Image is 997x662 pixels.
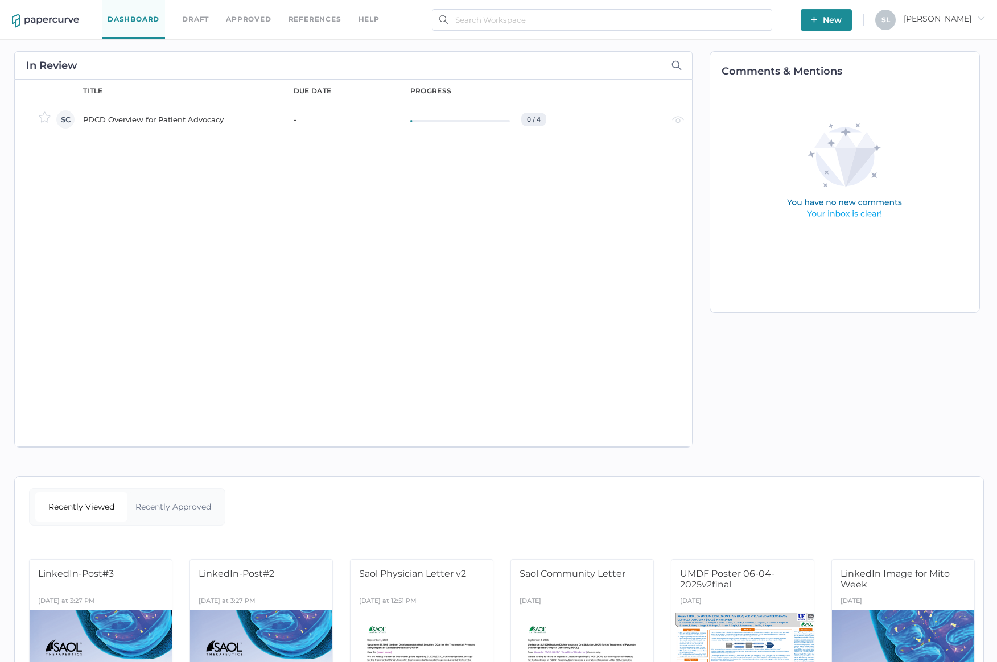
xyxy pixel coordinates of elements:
div: help [359,13,380,26]
span: S L [881,15,890,24]
a: References [289,13,341,26]
span: LinkedIn-Post#2 [199,568,274,579]
img: papercurve-logo-colour.7244d18c.svg [12,14,79,28]
h2: In Review [26,60,77,71]
div: Recently Approved [127,492,220,522]
img: plus-white.e19ec114.svg [811,16,817,23]
span: LinkedIn Image for Mito Week [841,568,950,590]
img: star-inactive.70f2008a.svg [39,111,51,123]
h2: Comments & Mentions [722,66,979,76]
img: eye-light-gray.b6d092a5.svg [672,116,684,123]
div: due date [294,86,331,96]
td: - [282,102,399,136]
span: [PERSON_NAME] [904,14,985,24]
span: LinkedIn-Post#3 [38,568,114,579]
div: SC [56,110,75,129]
img: search-icon-expand.c6106642.svg [671,60,682,71]
a: Approved [226,13,271,26]
img: search.bf03fe8b.svg [439,15,448,24]
div: [DATE] at 3:27 PM [38,594,95,610]
div: PDCD Overview for Patient Advocacy [83,113,280,126]
span: New [811,9,842,31]
img: comments-empty-state.0193fcf7.svg [763,114,926,229]
div: [DATE] at 3:27 PM [199,594,256,610]
span: Saol Physician Letter v2 [359,568,466,579]
a: Draft [182,13,209,26]
div: [DATE] at 12:51 PM [359,594,417,610]
span: UMDF Poster 06-04-2025v2final [680,568,774,590]
div: [DATE] [841,594,862,610]
div: [DATE] [680,594,702,610]
div: [DATE] [520,594,541,610]
div: title [83,86,103,96]
input: Search Workspace [432,9,772,31]
i: arrow_right [977,14,985,22]
div: progress [410,86,451,96]
button: New [801,9,852,31]
span: Saol Community Letter [520,568,625,579]
div: 0 / 4 [521,113,546,126]
div: Recently Viewed [35,492,127,522]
